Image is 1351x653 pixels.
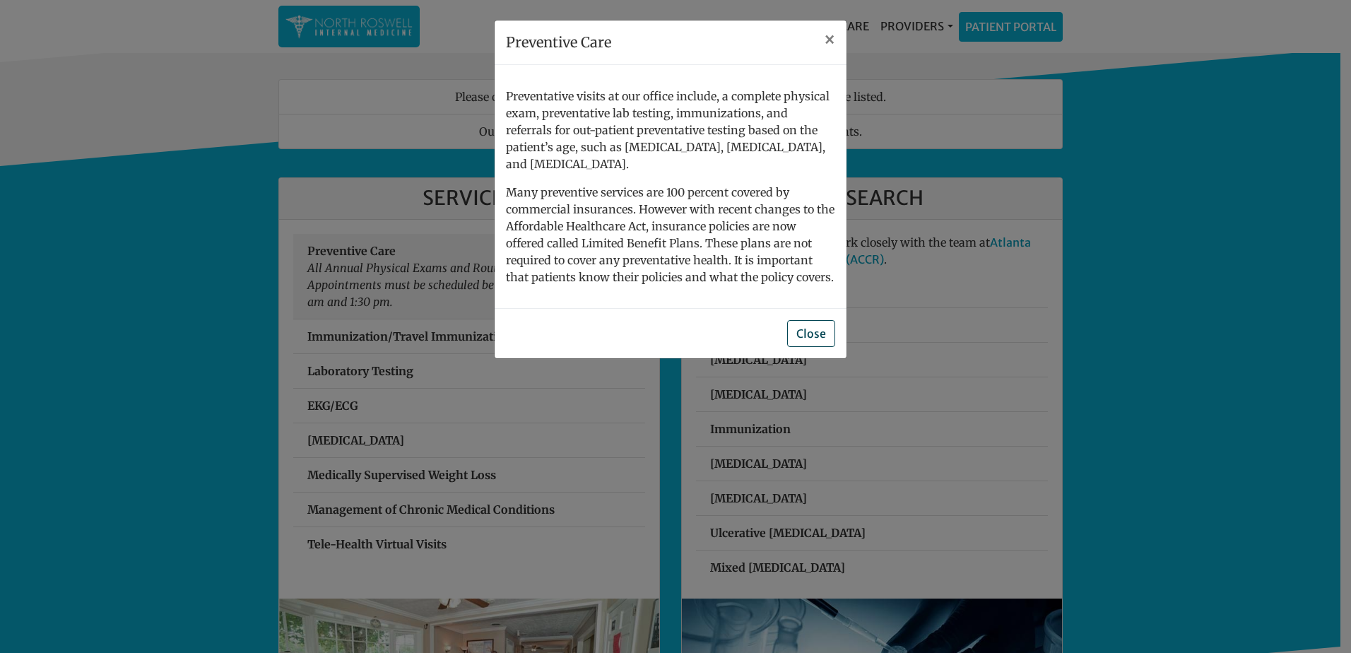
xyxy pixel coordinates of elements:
[506,32,611,53] h5: Preventive Care
[787,320,835,347] button: Close
[813,20,846,60] button: Close
[506,184,835,286] p: Many preventive services are 100 percent covered by commercial insurances. However with recent ch...
[506,88,835,172] p: Preventative visits at our office include, a complete physical exam, preventative lab testing, im...
[824,29,835,51] span: ×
